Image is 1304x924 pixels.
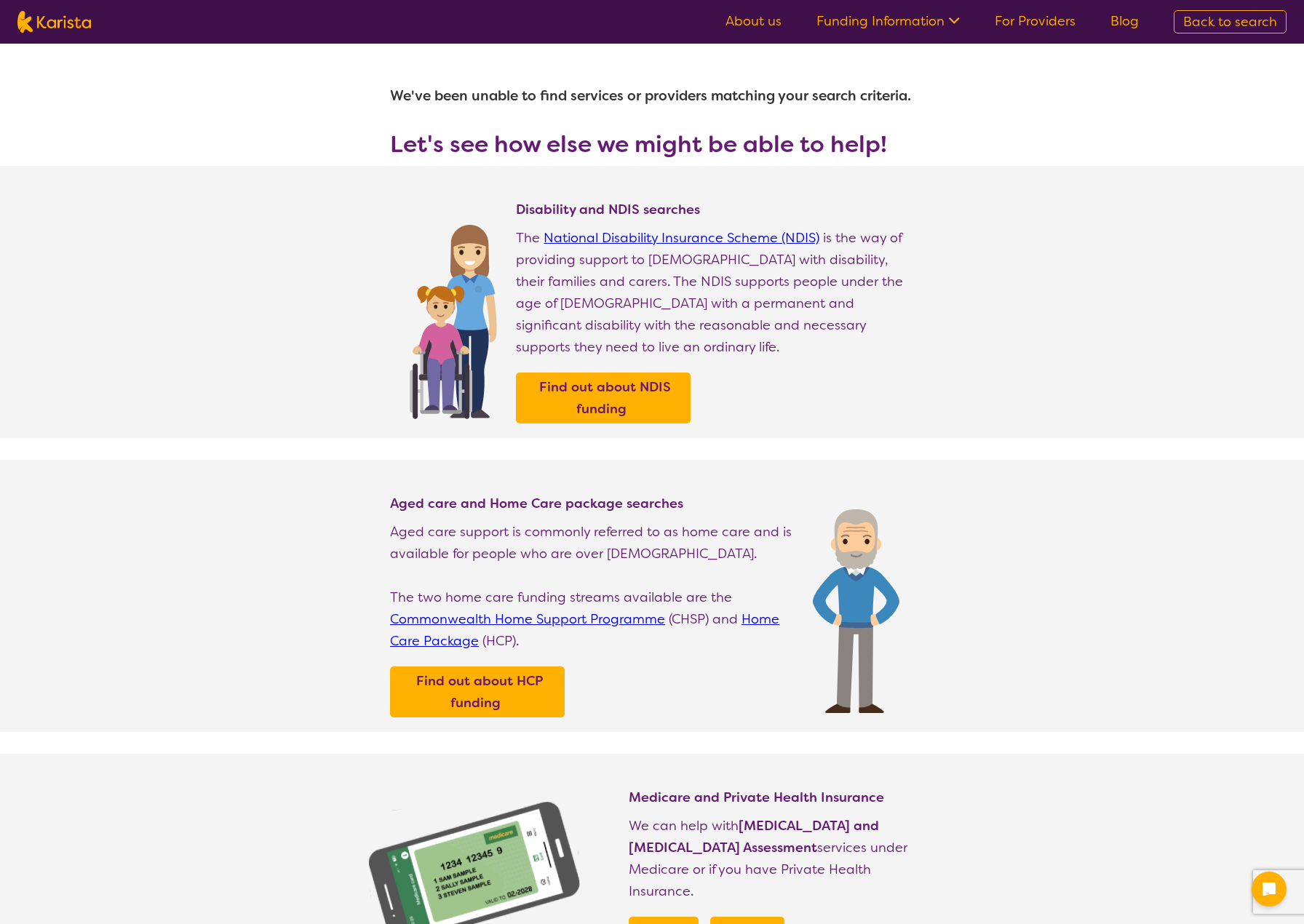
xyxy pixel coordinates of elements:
p: We can help with services under Medicare or if you have Private Health Insurance. [629,815,914,902]
h3: Let's see how else we might be able to help! [390,131,914,157]
h4: Disability and NDIS searches [516,201,914,218]
a: National Disability Insurance Scheme (NDIS) [544,229,819,247]
a: Find out about HCP funding [394,670,561,714]
a: For Providers [995,12,1076,30]
p: The is the way of providing support to [DEMOGRAPHIC_DATA] with disability, their families and car... [516,227,914,358]
b: Find out about HCP funding [416,672,543,712]
a: Blog [1110,12,1139,30]
h4: Aged care and Home Care package searches [390,495,798,512]
p: The two home care funding streams available are the (CHSP) and (HCP). [390,586,798,652]
a: Find out about NDIS funding [520,376,687,420]
b: [MEDICAL_DATA] and [MEDICAL_DATA] Assessment [629,817,879,856]
img: Find NDIS and Disability services and providers [405,215,501,419]
a: Funding Information [816,12,960,30]
img: Karista logo [17,11,91,33]
h1: We've been unable to find services or providers matching your search criteria. [390,79,914,113]
a: About us [725,12,782,30]
span: Back to search [1183,13,1277,31]
p: Aged care support is commonly referred to as home care and is available for people who are over [... [390,521,798,565]
a: Commonwealth Home Support Programme [390,610,665,628]
h4: Medicare and Private Health Insurance [629,789,914,806]
b: Find out about NDIS funding [539,378,671,418]
img: Find Age care and home care package services and providers [813,509,899,713]
a: Back to search [1174,10,1287,33]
